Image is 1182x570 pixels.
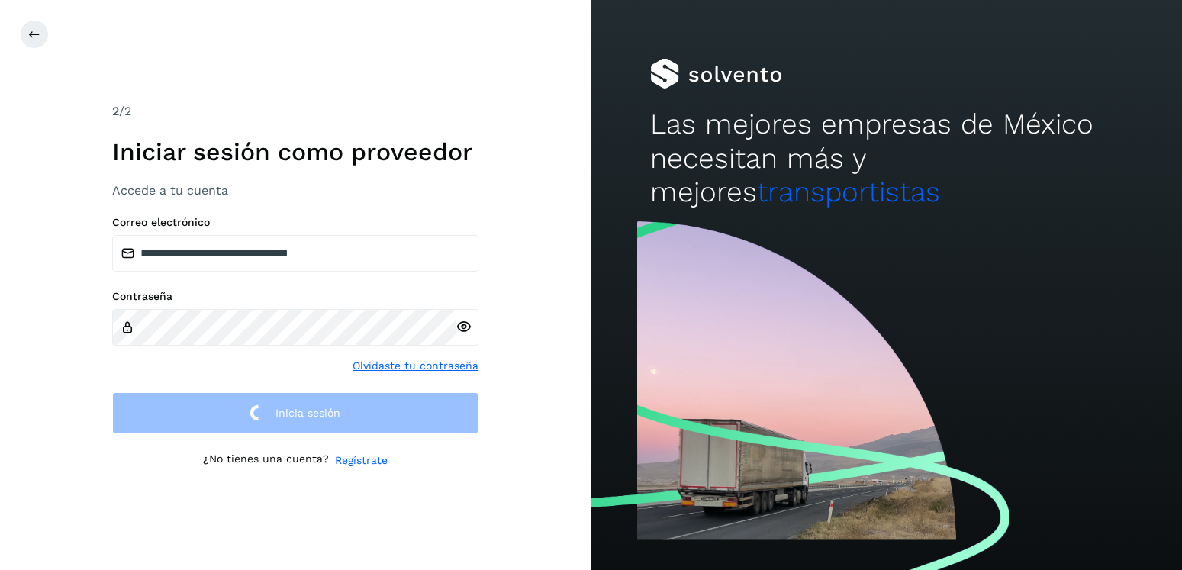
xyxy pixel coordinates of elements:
[335,452,388,469] a: Regístrate
[112,183,478,198] h3: Accede a tu cuenta
[112,290,478,303] label: Contraseña
[112,392,478,434] button: Inicia sesión
[275,407,340,418] span: Inicia sesión
[203,452,329,469] p: ¿No tienes una cuenta?
[757,176,940,208] span: transportistas
[650,108,1123,209] h2: Las mejores empresas de México necesitan más y mejores
[112,137,478,166] h1: Iniciar sesión como proveedor
[112,102,478,121] div: /2
[353,358,478,374] a: Olvidaste tu contraseña
[112,216,478,229] label: Correo electrónico
[112,104,119,118] span: 2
